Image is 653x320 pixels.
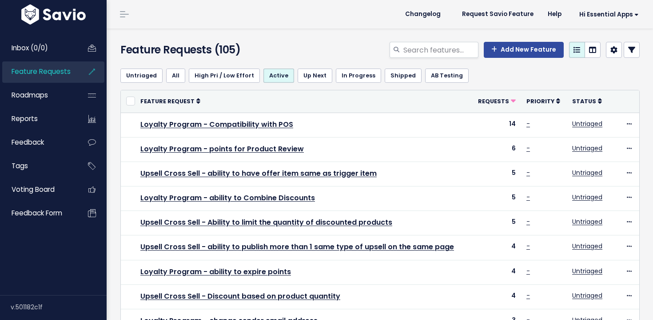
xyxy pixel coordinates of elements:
a: Reports [2,109,74,129]
span: Feature Requests [12,67,71,76]
a: Request Savio Feature [455,8,541,21]
a: Feedback form [2,203,74,223]
a: Untriaged [572,119,602,128]
a: - [526,168,530,177]
a: Upsell Cross Sell - ability to publish more than 1 same type of upsell on the same page [140,242,454,252]
a: Help [541,8,569,21]
span: Feature Request [140,97,195,105]
a: Untriaged [572,217,602,226]
a: In Progress [336,69,381,83]
a: Requests [478,97,516,105]
td: 4 [471,235,521,260]
a: Untriaged [572,267,602,275]
span: Changelog [405,11,441,17]
span: Status [572,97,596,105]
a: Feedback [2,132,74,153]
a: Loyalty Program - ability to expire points [140,267,291,277]
a: Priority [526,97,560,105]
a: - [526,193,530,202]
img: logo-white.9d6f32f41409.svg [19,4,88,24]
span: Reports [12,114,38,123]
td: 5 [471,211,521,235]
a: Add New Feature [484,42,564,58]
td: 4 [471,260,521,284]
a: - [526,291,530,300]
span: Hi Essential Apps [579,11,639,18]
a: Shipped [385,69,422,83]
a: All [166,69,185,83]
td: 4 [471,284,521,309]
span: Roadmaps [12,90,48,100]
a: Loyalty Program - ability to Combine Discounts [140,193,315,203]
div: v.501182c1f [11,296,107,319]
td: 5 [471,162,521,186]
a: Upsell Cross Sell - ability to have offer item same as trigger item [140,168,377,178]
a: - [526,267,530,275]
a: Inbox (0/0) [2,38,74,58]
a: Hi Essential Apps [569,8,646,21]
h4: Feature Requests (105) [120,42,285,58]
span: Requests [478,97,509,105]
a: Feature Request [140,97,200,105]
span: Priority [526,97,554,105]
a: - [526,242,530,251]
span: Inbox (0/0) [12,43,48,53]
a: Upsell Cross Sell - Ability to limit the quantity of discounted products [140,217,392,227]
a: Untriaged [572,168,602,177]
span: Voting Board [12,185,55,194]
a: Up Next [298,69,332,83]
ul: Filter feature requests [120,69,640,83]
a: Untriaged [572,242,602,251]
td: 14 [471,113,521,137]
span: Feedback form [12,208,62,218]
a: Loyalty Program - Compatibility with POS [140,119,293,130]
a: - [526,144,530,153]
a: - [526,119,530,128]
a: Active [263,69,294,83]
a: Roadmaps [2,85,74,105]
td: 5 [471,186,521,211]
td: 6 [471,137,521,162]
input: Search features... [402,42,478,58]
a: Untriaged [572,144,602,153]
a: Voting Board [2,179,74,200]
a: - [526,217,530,226]
span: Tags [12,161,28,170]
a: Upsell Cross Sell - Discount based on product quantity [140,291,340,301]
a: Untriaged [572,291,602,300]
span: Feedback [12,138,44,147]
a: Tags [2,156,74,176]
a: High Pri / Low Effort [189,69,260,83]
a: Untriaged [120,69,163,83]
a: Untriaged [572,193,602,202]
a: Status [572,97,602,105]
a: AB Testing [425,69,469,83]
a: Feature Requests [2,61,74,82]
a: Loyalty Program - points for Product Review [140,144,304,154]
